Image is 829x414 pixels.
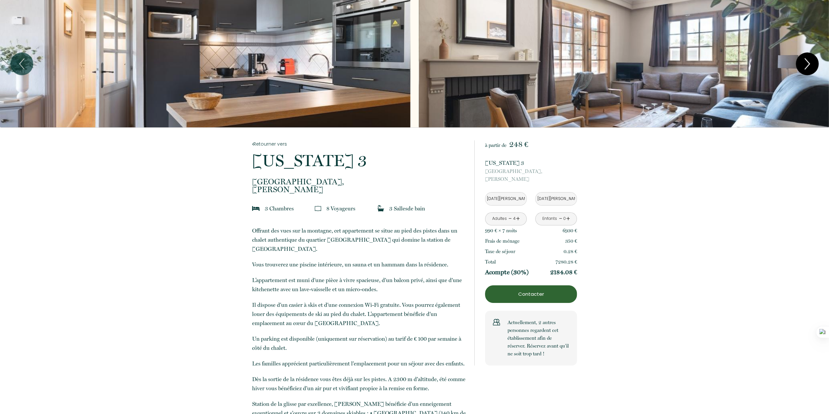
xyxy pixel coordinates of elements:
[485,167,577,183] p: [PERSON_NAME]
[536,193,577,205] input: Départ
[515,228,517,234] span: s
[542,216,557,222] div: Enfants
[509,140,528,149] span: 248 €
[252,178,466,186] span: [GEOGRAPHIC_DATA],
[315,205,321,212] img: guests
[252,359,466,368] p: Les familles apprécient particulièrement l'emplacement pour un séjour avec des enfants.
[405,205,407,212] span: s
[492,216,507,222] div: Adultes
[485,258,496,266] p: Total
[485,158,577,167] p: [US_STATE] 3
[485,268,528,276] p: Acompte (30%)
[559,214,562,224] a: -
[252,334,466,352] p: Un parking est disponible (uniquement sur réservation) au tarif de € 100 par semaine à côté du ch...
[485,248,515,255] p: Taxe de séjour
[563,227,577,235] p: 6930 €
[252,152,466,169] p: [US_STATE] 3
[487,290,575,298] p: Contacter
[485,285,577,303] button: Contacter
[485,142,507,148] span: à partir de
[507,319,569,358] p: Actuellement, 2 autres personnes regardent cet établissement afin de réserver. Réservez avant qu’...
[10,52,33,75] button: Previous
[252,178,466,193] p: [PERSON_NAME]
[564,248,577,255] p: 0.28 €
[485,237,519,245] p: Frais de ménage
[550,268,577,276] p: 2184.08 €
[252,140,466,148] a: Retourner vers
[389,204,425,213] p: 3 Salle de bain
[493,319,500,326] img: users
[485,227,517,235] p: 990 € × 7 nuit
[252,276,466,294] p: L’appartement est muni d'une pièce à vivre spacieuse, d'un balcon privé, ainsi que d'une kitchene...
[485,193,526,205] input: Arrivée
[508,214,512,224] a: -
[326,204,355,213] p: 8 Voyageur
[265,204,294,213] p: 3 Chambre
[796,52,819,75] button: Next
[252,375,466,393] p: Dès la sortie de la résidence vous êtes déjà sur les pistes. A 2300 m d'altitude, été comme hiver...
[353,205,355,212] span: s
[292,205,294,212] span: s
[555,258,577,266] p: 7280.28 €
[563,216,566,222] div: 0
[566,214,570,224] a: +
[565,237,577,245] p: 350 €
[513,216,516,222] div: 4
[252,260,466,269] p: Vous trouverez une piscine intérieure, un sauna et un hammam dans la résidence.
[252,300,466,328] p: Il dispose d'un casier à skis et d'une connexion Wi-Fi gratuite. Vous pourrez également louer des...
[252,226,466,253] p: Offrant des vues sur la montagne, cet appartement se situe au pied des pistes dans un chalet auth...
[516,214,520,224] a: +
[485,167,577,175] span: [GEOGRAPHIC_DATA],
